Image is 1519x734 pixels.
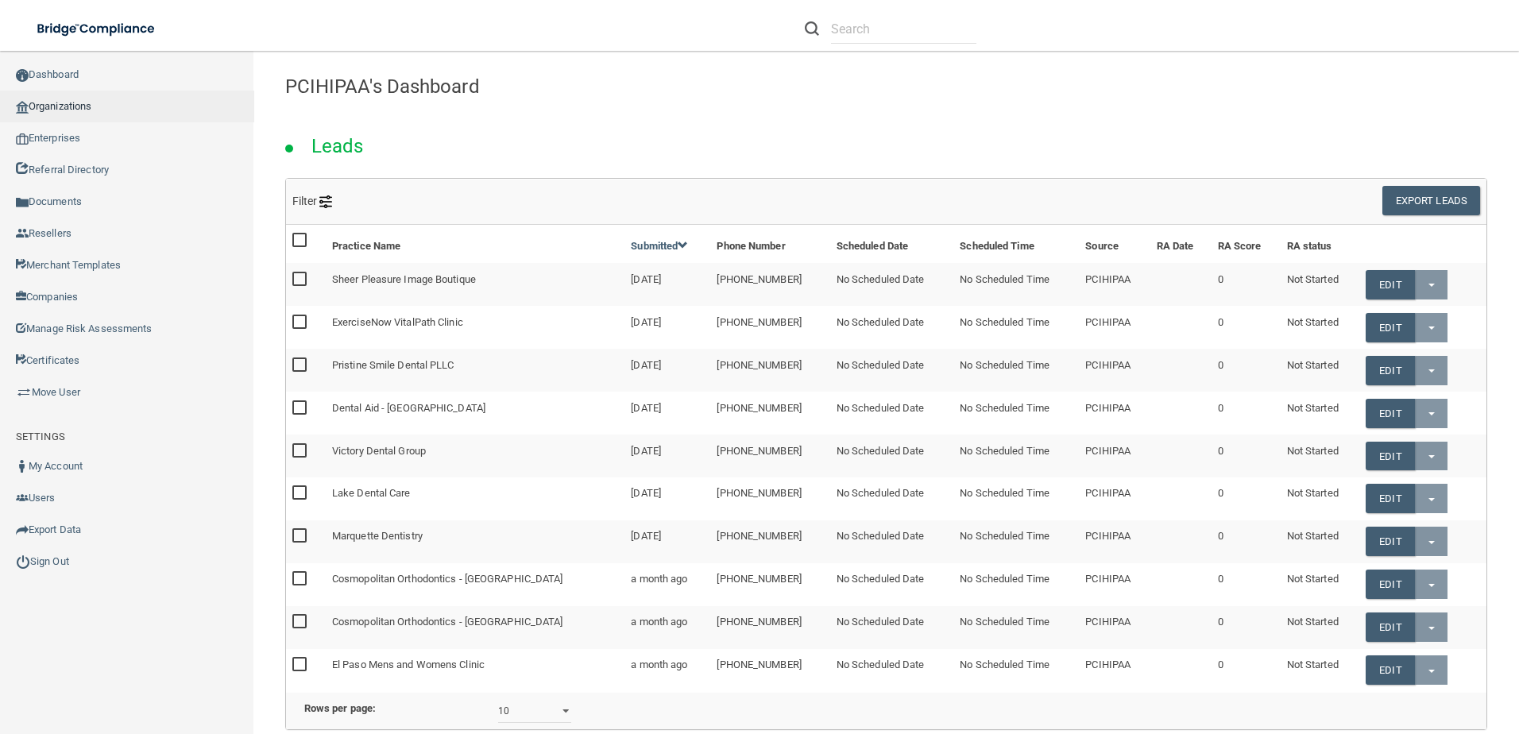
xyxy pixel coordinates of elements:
td: 0 [1212,349,1281,392]
h4: PCIHIPAA's Dashboard [285,76,1487,97]
a: Submitted [631,240,688,252]
td: [PHONE_NUMBER] [710,606,829,649]
td: [DATE] [624,392,710,435]
a: Edit [1366,313,1414,342]
td: No Scheduled Time [953,649,1079,691]
a: Edit [1366,484,1414,513]
td: PCIHIPAA [1079,263,1150,306]
td: No Scheduled Time [953,306,1079,349]
td: No Scheduled Date [830,563,954,606]
input: Search [831,14,976,44]
img: icon-export.b9366987.png [16,523,29,536]
td: No Scheduled Time [953,606,1079,649]
img: icon-documents.8dae5593.png [16,196,29,209]
td: Not Started [1281,392,1360,435]
h2: Leads [296,124,380,168]
td: [PHONE_NUMBER] [710,649,829,691]
th: Scheduled Time [953,225,1079,263]
td: [DATE] [624,435,710,477]
td: Not Started [1281,520,1360,563]
td: 0 [1212,392,1281,435]
td: [PHONE_NUMBER] [710,477,829,520]
b: Rows per page: [304,702,376,714]
th: RA Score [1212,225,1281,263]
img: ic_user_dark.df1a06c3.png [16,460,29,473]
td: Not Started [1281,349,1360,392]
th: Practice Name [326,225,624,263]
img: bridge_compliance_login_screen.278c3ca4.svg [24,13,170,45]
img: ic_reseller.de258add.png [16,227,29,240]
img: briefcase.64adab9b.png [16,384,32,400]
td: 0 [1212,649,1281,691]
td: No Scheduled Time [953,563,1079,606]
td: 0 [1212,606,1281,649]
td: No Scheduled Date [830,392,954,435]
td: 0 [1212,563,1281,606]
td: PCIHIPAA [1079,306,1150,349]
td: Not Started [1281,563,1360,606]
a: Edit [1366,570,1414,599]
td: [DATE] [624,349,710,392]
td: [DATE] [624,477,710,520]
td: No Scheduled Time [953,477,1079,520]
img: organization-icon.f8decf85.png [16,101,29,114]
td: PCIHIPAA [1079,477,1150,520]
a: Edit [1366,655,1414,685]
td: 0 [1212,263,1281,306]
td: PCIHIPAA [1079,606,1150,649]
td: [DATE] [624,520,710,563]
td: a month ago [624,563,710,606]
td: 0 [1212,520,1281,563]
td: [PHONE_NUMBER] [710,435,829,477]
img: ic_dashboard_dark.d01f4a41.png [16,69,29,82]
td: 0 [1212,435,1281,477]
td: Sheer Pleasure Image Boutique [326,263,624,306]
td: PCIHIPAA [1079,520,1150,563]
td: No Scheduled Date [830,349,954,392]
td: PCIHIPAA [1079,392,1150,435]
td: Cosmopolitan Orthodontics - [GEOGRAPHIC_DATA] [326,563,624,606]
td: Not Started [1281,263,1360,306]
th: RA status [1281,225,1360,263]
td: Not Started [1281,306,1360,349]
th: Phone Number [710,225,829,263]
a: Edit [1366,356,1414,385]
td: No Scheduled Time [953,520,1079,563]
td: [PHONE_NUMBER] [710,520,829,563]
td: No Scheduled Date [830,435,954,477]
td: No Scheduled Time [953,392,1079,435]
td: Marquette Dentistry [326,520,624,563]
a: Edit [1366,612,1414,642]
td: No Scheduled Date [830,477,954,520]
td: 0 [1212,477,1281,520]
td: No Scheduled Time [953,263,1079,306]
td: 0 [1212,306,1281,349]
th: RA Date [1150,225,1212,263]
td: Victory Dental Group [326,435,624,477]
td: Dental Aid - [GEOGRAPHIC_DATA] [326,392,624,435]
img: icon-users.e205127d.png [16,492,29,504]
td: PCIHIPAA [1079,435,1150,477]
td: No Scheduled Date [830,263,954,306]
button: Export Leads [1382,186,1480,215]
td: Not Started [1281,649,1360,691]
td: Cosmopolitan Orthodontics - [GEOGRAPHIC_DATA] [326,606,624,649]
td: ExerciseNow VitalPath Clinic [326,306,624,349]
td: PCIHIPAA [1079,563,1150,606]
td: Not Started [1281,435,1360,477]
td: [PHONE_NUMBER] [710,349,829,392]
td: No Scheduled Date [830,520,954,563]
a: Edit [1366,270,1414,299]
img: ic-search.3b580494.png [805,21,819,36]
td: [DATE] [624,306,710,349]
td: No Scheduled Date [830,649,954,691]
td: No Scheduled Date [830,606,954,649]
td: Not Started [1281,477,1360,520]
img: ic_power_dark.7ecde6b1.png [16,554,30,569]
td: Pristine Smile Dental PLLC [326,349,624,392]
td: PCIHIPAA [1079,349,1150,392]
td: [DATE] [624,263,710,306]
img: enterprise.0d942306.png [16,133,29,145]
td: [PHONE_NUMBER] [710,306,829,349]
td: [PHONE_NUMBER] [710,263,829,306]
